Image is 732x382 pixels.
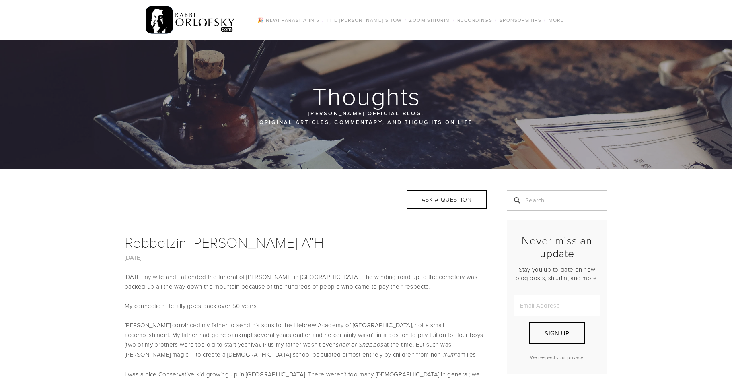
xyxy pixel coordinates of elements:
[324,15,405,25] a: The [PERSON_NAME] Show
[173,109,559,118] p: [PERSON_NAME] official blog.
[453,17,455,23] span: /
[125,272,487,291] p: [DATE] my wife and I attended the funeral of [PERSON_NAME] in [GEOGRAPHIC_DATA]. The winding road...
[497,15,544,25] a: Sponsorships
[514,295,600,316] input: Email Address
[125,83,608,109] h1: Thoughts
[529,322,585,344] button: Sign Up
[546,15,567,25] a: More
[544,17,546,23] span: /
[125,232,324,252] a: Rebbetzin [PERSON_NAME] A”H
[405,17,407,23] span: /
[336,341,383,348] em: shomer Shabbos
[514,354,600,361] p: We respect your privacy.
[407,190,487,209] button: ASK A QUESTION
[545,329,569,337] span: Sign Up
[514,234,600,260] h2: Never miss an update
[443,351,455,358] em: frum
[125,320,487,360] p: [PERSON_NAME] convinced my father to send his sons to the Hebrew Academy of [GEOGRAPHIC_DATA], no...
[146,4,235,36] img: RabbiOrlofsky.com
[173,118,559,126] p: Original articles, commentary, and thoughts on life
[125,301,487,311] p: My connection literally goes back over 50 years.
[407,15,452,25] a: Zoom Shiurim
[125,253,142,262] a: [DATE]
[255,15,322,25] a: 🎉 NEW! Parasha in 5
[455,15,495,25] a: Recordings
[514,265,600,282] p: Stay you up-to-date on new blog posts, shiurim, and more!
[507,190,607,211] input: Search
[322,17,324,23] span: /
[495,17,497,23] span: /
